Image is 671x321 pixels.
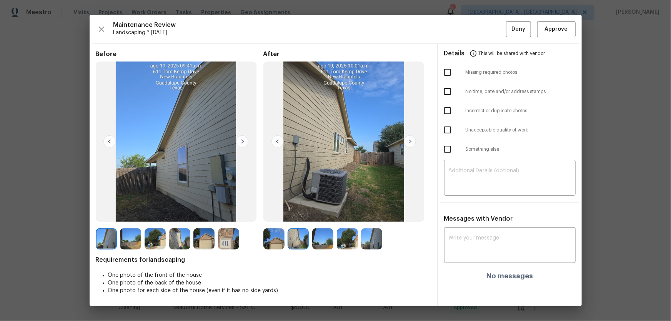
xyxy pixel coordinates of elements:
[479,44,545,63] span: This will be shared with vendor
[108,279,431,287] li: One photo of the back of the house
[444,216,513,222] span: Messages with Vendor
[96,256,431,264] span: Requirements for landscaping
[108,271,431,279] li: One photo of the front of the house
[486,272,533,280] h4: No messages
[404,135,416,148] img: right-chevron-button-url
[466,69,576,76] span: Missing required photos
[466,127,576,133] span: Unacceptable quality of work
[271,135,284,148] img: left-chevron-button-url
[466,146,576,153] span: Something else
[113,29,506,37] span: Landscaping * [DATE]
[545,25,568,34] span: Approve
[466,108,576,114] span: Incorrect or duplicate photos
[96,50,263,58] span: Before
[236,135,248,148] img: right-chevron-button-url
[466,88,576,95] span: No time, date and/or address stamps
[438,82,582,101] div: No time, date and/or address stamps
[438,101,582,120] div: Incorrect or duplicate photos
[537,21,576,38] button: Approve
[511,25,525,34] span: Deny
[438,140,582,159] div: Something else
[444,44,465,63] span: Details
[438,120,582,140] div: Unacceptable quality of work
[103,135,116,148] img: left-chevron-button-url
[113,21,506,29] span: Maintenance Review
[263,50,431,58] span: After
[108,287,431,294] li: One photo for each side of the house (even if it has no side yards)
[438,63,582,82] div: Missing required photos
[506,21,531,38] button: Deny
